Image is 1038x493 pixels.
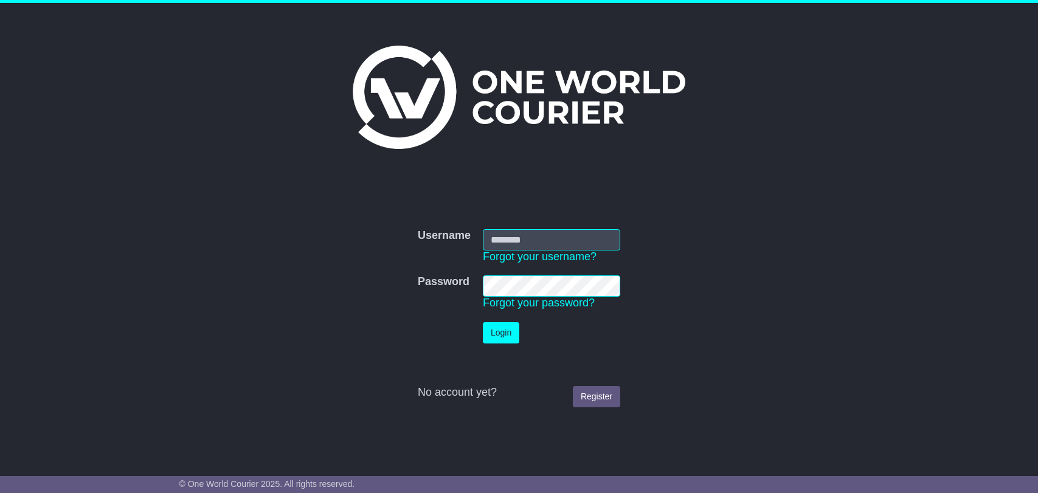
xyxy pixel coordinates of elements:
[179,479,355,489] span: © One World Courier 2025. All rights reserved.
[418,386,620,399] div: No account yet?
[418,275,469,289] label: Password
[483,250,597,263] a: Forgot your username?
[483,322,519,343] button: Login
[573,386,620,407] a: Register
[418,229,471,243] label: Username
[353,46,685,149] img: One World
[483,297,595,309] a: Forgot your password?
